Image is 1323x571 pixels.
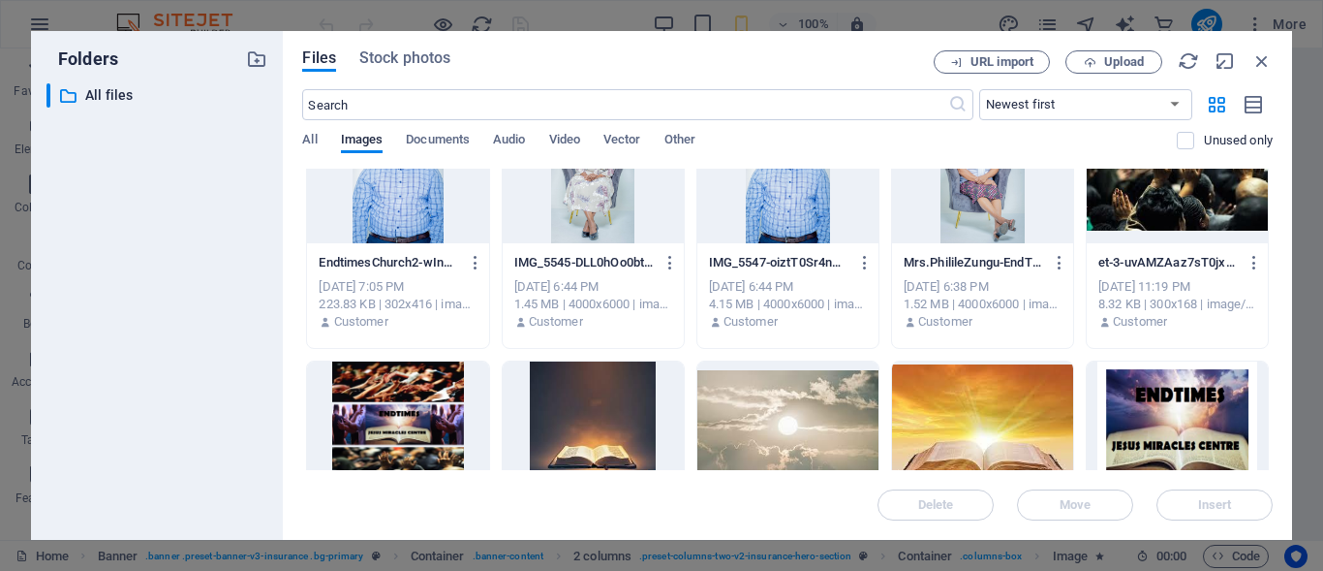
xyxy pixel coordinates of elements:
[246,48,267,70] i: Create new folder
[319,278,477,296] div: [DATE] 7:05 PM
[514,254,655,271] p: IMG_5545-DLL0hOo0bt24WJzHcVNHxQ.jpg
[319,254,459,271] p: EndtimesChurch2-wInTSaAH-63sOenzTu7NOA.png
[709,254,849,271] p: IMG_5547-oiztT0Sr4nPB_jG7gF1Zww.jpg
[664,128,695,155] span: Other
[514,296,672,313] div: 1.45 MB | 4000x6000 | image/jpeg
[934,50,1050,74] button: URL import
[970,56,1033,68] span: URL import
[1104,56,1144,68] span: Upload
[1178,50,1199,72] i: Reload
[359,47,450,70] span: Stock photos
[406,128,470,155] span: Documents
[1113,313,1167,331] p: Customer
[904,254,1044,271] p: Mrs.PhilileZungu-EndTimesJesusMiaresCentre-P2jCYUJW0IrXhCHdfBlHQQ.jpg
[1098,278,1256,296] div: [DATE] 11:19 PM
[514,278,672,296] div: [DATE] 6:44 PM
[1215,50,1236,72] i: Minimize
[549,128,580,155] span: Video
[46,83,50,108] div: ​
[341,128,384,155] span: Images
[709,278,867,296] div: [DATE] 6:44 PM
[918,313,972,331] p: Customer
[1204,132,1273,149] p: Displays only files that are not in use on the website. Files added during this session can still...
[302,47,336,70] span: Files
[46,47,118,72] p: Folders
[1098,296,1256,313] div: 8.32 KB | 300x168 | image/jpeg
[493,128,525,155] span: Audio
[334,313,388,331] p: Customer
[319,296,477,313] div: 223.83 KB | 302x416 | image/png
[723,313,778,331] p: Customer
[1098,254,1239,271] p: et-3-uvAMZAaz7sT0jxrQhSYJow.jpg
[529,313,583,331] p: Customer
[709,296,867,313] div: 4.15 MB | 4000x6000 | image/jpeg
[85,84,232,107] p: All files
[302,89,947,120] input: Search
[904,278,1061,296] div: [DATE] 6:38 PM
[302,128,317,155] span: All
[904,296,1061,313] div: 1.52 MB | 4000x6000 | image/jpeg
[1251,50,1273,72] i: Close
[1065,50,1162,74] button: Upload
[603,128,641,155] span: Vector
